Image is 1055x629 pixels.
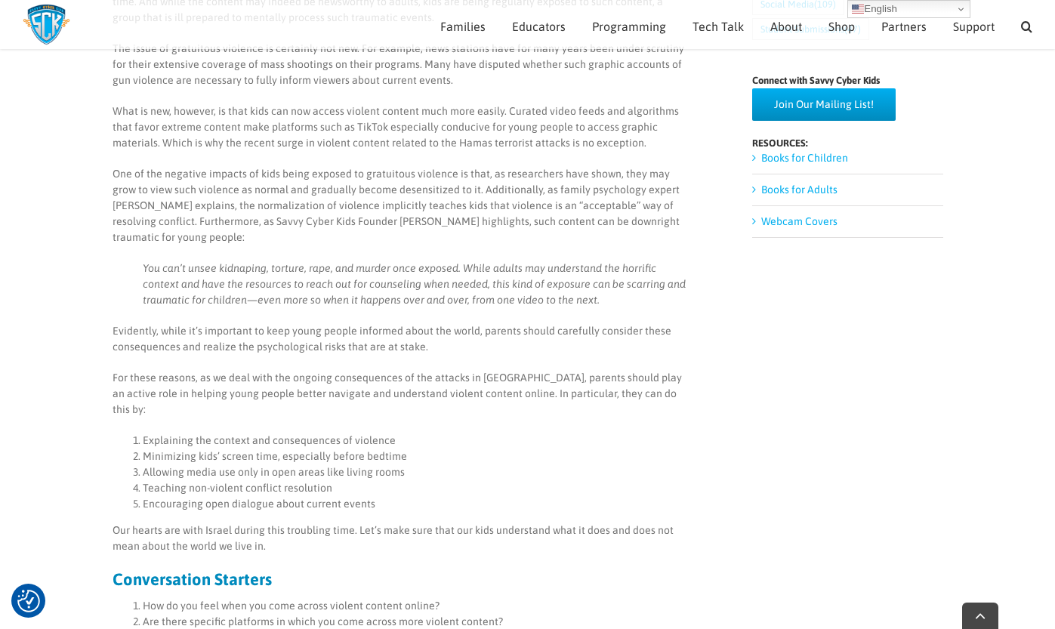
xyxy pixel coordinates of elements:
[592,20,666,32] span: Programming
[143,262,686,306] em: You can’t unsee kidnaping, torture, rape, and murder once exposed. While adults may understand th...
[113,103,692,151] p: What is new, however, is that kids can now access violent content much more easily. Curated video...
[143,464,692,480] li: Allowing media use only in open areas like living rooms
[693,20,744,32] span: Tech Talk
[752,76,943,85] h4: Connect with Savvy Cyber Kids
[17,590,40,612] button: Consent Preferences
[113,569,272,589] strong: Conversation Starters
[761,152,848,164] a: Books for Children
[113,323,692,355] p: Evidently, while it’s important to keep young people informed about the world, parents should car...
[881,20,927,32] span: Partners
[17,590,40,612] img: Revisit consent button
[752,138,943,148] h4: RESOURCES:
[953,20,995,32] span: Support
[143,449,692,464] li: Minimizing kids’ screen time, especially before bedtime
[113,41,692,88] p: The issue of gratuitous violence is certainly not new. For example, news stations have for many y...
[770,20,802,32] span: About
[113,370,692,418] p: For these reasons, as we deal with the ongoing consequences of the attacks in [GEOGRAPHIC_DATA], ...
[23,4,70,45] img: Savvy Cyber Kids Logo
[761,183,838,196] a: Books for Adults
[512,20,566,32] span: Educators
[113,166,692,245] p: One of the negative impacts of kids being exposed to gratuitous violence is that, as researchers ...
[143,433,692,449] li: Explaining the context and consequences of violence
[143,480,692,496] li: Teaching non-violent conflict resolution
[774,98,874,111] span: Join Our Mailing List!
[852,3,864,15] img: en
[143,598,692,614] li: How do you feel when you come across violent content online?
[828,20,855,32] span: Shop
[761,215,838,227] a: Webcam Covers
[752,88,896,121] a: Join Our Mailing List!
[143,496,692,512] li: Encouraging open dialogue about current events
[113,523,692,554] p: Our hearts are with Israel during this troubling time. Let’s make sure that our kids understand w...
[440,20,486,32] span: Families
